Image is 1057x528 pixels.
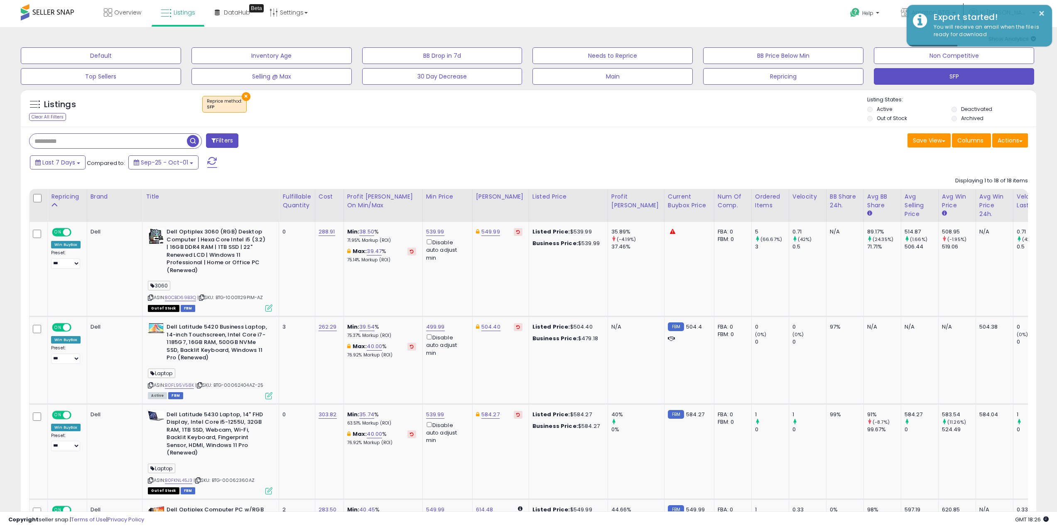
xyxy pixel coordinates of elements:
[611,228,664,236] div: 35.89%
[844,1,888,27] a: Help
[532,410,570,418] b: Listed Price:
[686,506,705,513] span: 549.99
[910,236,927,243] small: (1.66%)
[686,410,704,418] span: 584.27
[611,243,664,250] div: 37.46%
[319,410,337,419] a: 303.82
[51,336,81,344] div: Win BuyBox
[942,192,972,210] div: Avg Win Price
[867,192,898,210] div: Avg BB Share
[947,236,966,243] small: (-1.95%)
[148,506,164,521] img: 51K6FGpCDVL._SL40_.jpg
[792,323,826,331] div: 0
[319,506,337,514] a: 283.50
[426,228,444,236] a: 539.99
[42,158,75,167] span: Last 7 Days
[70,324,83,331] span: OFF
[367,430,382,438] a: 40.00
[353,342,367,350] b: Max:
[347,333,416,339] p: 75.37% Markup (ROI)
[611,506,664,513] div: 44.66%
[362,47,522,64] button: BB Drop in 7d
[942,228,976,236] div: 508.95
[148,464,175,473] span: Laptop
[426,238,466,262] div: Disable auto adjust min
[532,335,601,342] div: $479.18
[718,192,748,210] div: Num of Comp.
[942,411,976,418] div: 583.54
[8,516,39,523] strong: Copyright
[755,506,789,513] div: 1
[53,411,63,418] span: ON
[1017,228,1050,236] div: 0.71
[905,506,938,513] div: 597.19
[181,487,196,494] span: FBM
[668,192,711,210] div: Current Buybox Price
[1017,426,1050,433] div: 0
[362,68,522,85] button: 30 Day Decrease
[927,11,1046,23] div: Export started!
[476,192,525,201] div: [PERSON_NAME]
[347,192,419,210] div: Profit [PERSON_NAME] on Min/Max
[224,8,250,17] span: DataHub
[426,506,445,514] a: 549.99
[148,305,179,312] span: All listings that are currently out of stock and unavailable for purchase on Amazon
[830,323,857,331] div: 97%
[347,506,416,521] div: %
[942,506,976,513] div: 620.85
[755,243,789,250] div: 3
[146,192,275,201] div: Title
[481,323,500,331] a: 504.40
[51,433,81,452] div: Preset:
[532,323,601,331] div: $504.40
[532,334,578,342] b: Business Price:
[108,516,144,523] a: Privacy Policy
[830,192,860,210] div: BB Share 24h.
[532,506,601,513] div: $549.99
[668,322,684,331] small: FBM
[1022,236,1036,243] small: (42%)
[532,228,601,236] div: $539.99
[21,47,181,64] button: Default
[21,68,181,85] button: Top Sellers
[319,228,335,236] a: 288.91
[867,506,901,513] div: 98%
[426,420,466,445] div: Disable auto adjust min
[532,422,578,430] b: Business Price:
[8,516,144,524] div: seller snap | |
[51,345,81,364] div: Preset:
[165,294,196,301] a: B0CBD69B3Q
[992,133,1028,147] button: Actions
[979,411,1007,418] div: 584.04
[148,323,164,334] img: 41iw9b1bNCL._SL40_.jpg
[359,410,374,419] a: 35.74
[755,338,789,346] div: 0
[532,411,601,418] div: $584.27
[51,241,81,248] div: Win BuyBox
[942,323,969,331] div: N/A
[947,419,966,425] small: (11.26%)
[703,47,863,64] button: BB Price Below Min
[347,506,360,513] b: Min:
[961,115,983,122] label: Archived
[867,426,901,433] div: 99.67%
[686,323,702,331] span: 504.4
[755,323,789,331] div: 0
[927,23,1046,39] div: You will receive an email when the file is ready for download
[194,477,255,484] span: | SKU: BTG-00062360AZ
[91,506,136,513] div: Dell
[197,294,263,301] span: | SKU: BTG-10001129PIM-AZ
[905,243,938,250] div: 506.44
[611,411,664,418] div: 40%
[167,323,267,364] b: Dell Latitude 5420 Business Laptop, 14-inch Touchscreen, Intel Core i7-1185G7, 16GB RAM, 500GB NV...
[347,410,360,418] b: Min:
[70,229,83,236] span: OFF
[70,506,83,513] span: OFF
[148,392,167,399] span: All listings currently available for purchase on Amazon
[532,192,604,201] div: Listed Price
[191,68,352,85] button: Selling @ Max
[347,420,416,426] p: 63.51% Markup (ROI)
[830,228,857,236] div: N/A
[532,422,601,430] div: $584.27
[867,228,901,236] div: 89.17%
